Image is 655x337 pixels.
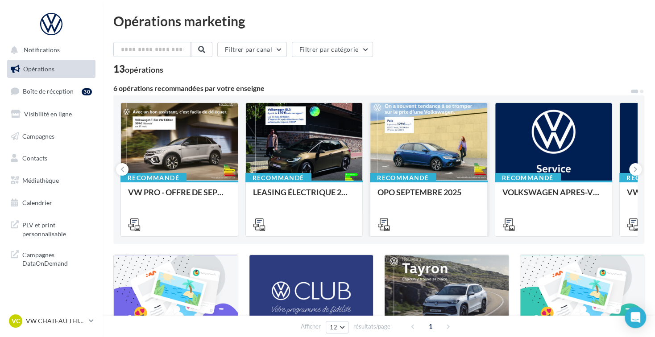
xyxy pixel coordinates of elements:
[5,215,97,242] a: PLV et print personnalisable
[502,188,605,205] div: VOLKSWAGEN APRES-VENTE
[253,188,356,205] div: LEASING ÉLECTRIQUE 2025
[5,193,97,212] a: Calendrier
[113,64,163,74] div: 13
[113,14,644,28] div: Opérations marketing
[22,132,54,140] span: Campagnes
[423,319,438,333] span: 1
[22,219,92,238] span: PLV et print personnalisable
[22,154,47,162] span: Contacts
[26,316,85,325] p: VW CHATEAU THIERRY
[330,324,337,331] span: 12
[82,88,92,95] div: 30
[5,149,97,168] a: Contacts
[5,60,97,78] a: Opérations
[7,312,95,329] a: VC VW CHATEAU THIERRY
[23,65,54,73] span: Opérations
[24,46,60,54] span: Notifications
[353,322,390,331] span: résultats/page
[5,82,97,101] a: Boîte de réception30
[5,105,97,123] a: Visibilité en ligne
[23,87,74,95] span: Boîte de réception
[370,173,436,183] div: Recommandé
[245,173,311,183] div: Recommandé
[22,199,52,206] span: Calendrier
[125,66,163,74] div: opérations
[120,173,187,183] div: Recommandé
[5,171,97,190] a: Médiathèque
[12,316,20,325] span: VC
[217,42,287,57] button: Filtrer par canal
[377,188,480,205] div: OPO SEPTEMBRE 2025
[5,245,97,271] a: Campagnes DataOnDemand
[495,173,561,183] div: Recommandé
[24,110,72,118] span: Visibilité en ligne
[113,85,630,92] div: 6 opérations recommandées par votre enseigne
[326,321,348,333] button: 12
[625,307,646,328] div: Open Intercom Messenger
[292,42,373,57] button: Filtrer par catégorie
[5,127,97,146] a: Campagnes
[301,322,321,331] span: Afficher
[128,188,231,205] div: VW PRO - OFFRE DE SEPTEMBRE 25
[22,249,92,268] span: Campagnes DataOnDemand
[22,177,59,184] span: Médiathèque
